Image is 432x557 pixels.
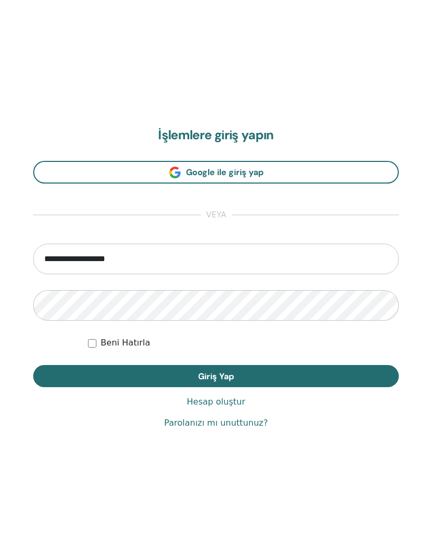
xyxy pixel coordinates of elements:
font: Hesap oluştur [187,397,246,407]
font: Beni Hatırla [101,338,150,348]
a: Parolanızı mı unuttunuz? [164,417,268,429]
font: veya [206,209,227,220]
font: Google ile giriş yap [186,167,263,178]
button: Giriş Yap [33,365,399,387]
font: Parolanızı mı unuttunuz? [164,418,268,428]
a: Hesap oluştur [187,396,246,408]
font: İşlemlere giriş yapın [158,127,274,143]
a: Google ile giriş yap [33,161,399,184]
div: Beni süresiz olarak veya manuel olarak çıkış yapana kadar kimlik doğrulamalı tut [88,337,399,349]
font: Giriş Yap [198,371,234,382]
